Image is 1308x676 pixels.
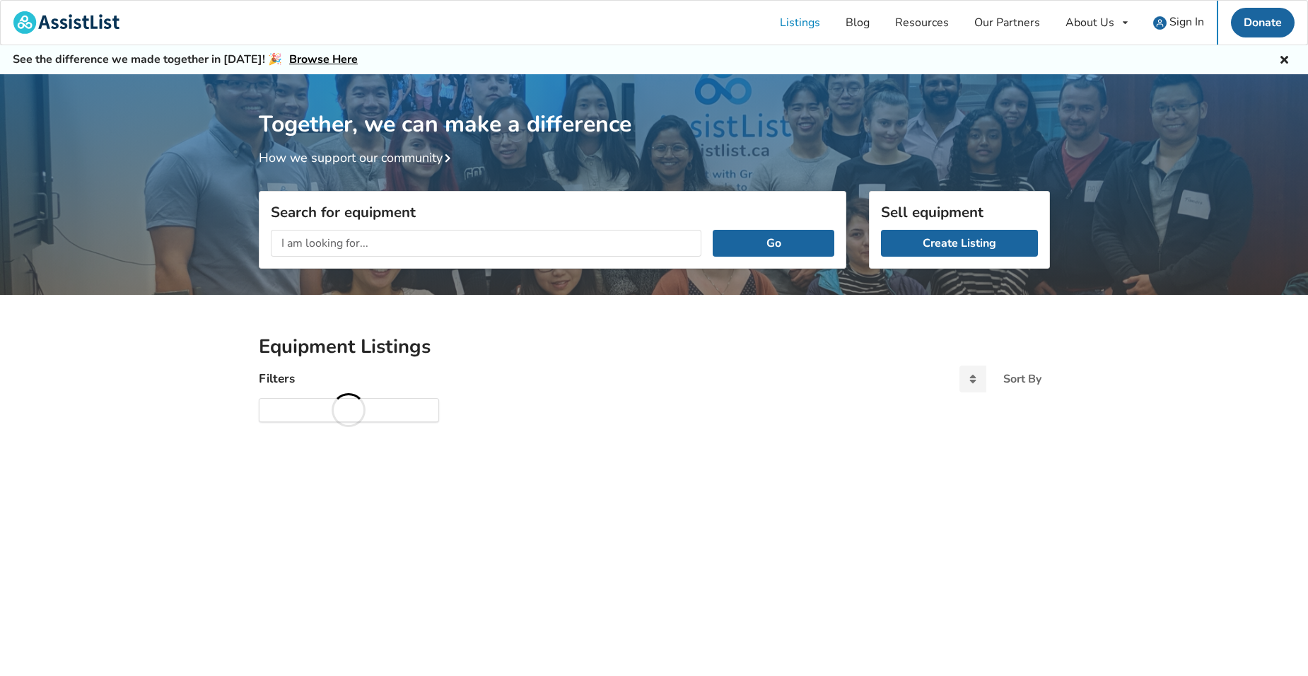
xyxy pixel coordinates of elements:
a: Create Listing [881,230,1038,257]
input: I am looking for... [271,230,702,257]
h3: Sell equipment [881,203,1038,221]
h3: Search for equipment [271,203,834,221]
a: Donate [1231,8,1295,37]
a: Our Partners [962,1,1053,45]
img: user icon [1153,16,1167,30]
a: Resources [882,1,962,45]
a: user icon Sign In [1140,1,1217,45]
a: How we support our community [259,149,457,166]
button: Go [713,230,834,257]
h2: Equipment Listings [259,334,1050,359]
a: Listings [767,1,833,45]
h4: Filters [259,371,295,387]
a: Blog [833,1,882,45]
h5: See the difference we made together in [DATE]! 🎉 [13,52,358,67]
div: About Us [1065,17,1114,28]
h1: Together, we can make a difference [259,74,1050,139]
a: Browse Here [289,52,358,67]
div: Sort By [1003,373,1041,385]
span: Sign In [1169,14,1204,30]
img: assistlist-logo [13,11,119,34]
